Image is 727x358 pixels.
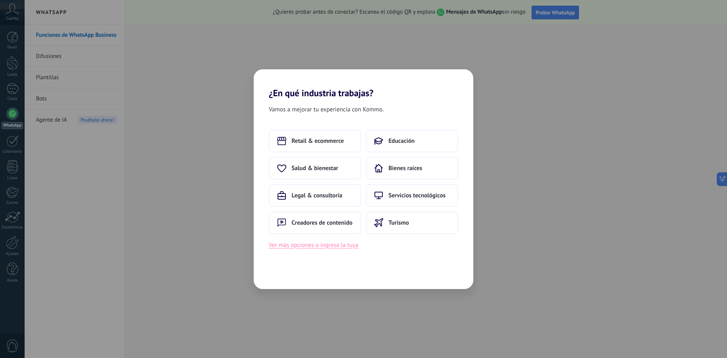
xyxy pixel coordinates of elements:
[269,184,361,207] button: Legal & consultoría
[254,69,473,98] h2: ¿En qué industria trabajas?
[269,157,361,180] button: Salud & bienestar
[388,219,409,227] span: Turismo
[388,192,446,199] span: Servicios tecnológicos
[269,130,361,152] button: Retail & ecommerce
[292,164,338,172] span: Salud & bienestar
[366,130,458,152] button: Educación
[388,137,415,145] span: Educación
[269,211,361,234] button: Creadores de contenido
[292,192,342,199] span: Legal & consultoría
[366,184,458,207] button: Servicios tecnológicos
[292,137,344,145] span: Retail & ecommerce
[269,240,358,250] button: Ver más opciones o ingresa la tuya
[366,157,458,180] button: Bienes raíces
[269,105,384,114] span: Vamos a mejorar tu experiencia con Kommo.
[292,219,353,227] span: Creadores de contenido
[366,211,458,234] button: Turismo
[388,164,422,172] span: Bienes raíces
